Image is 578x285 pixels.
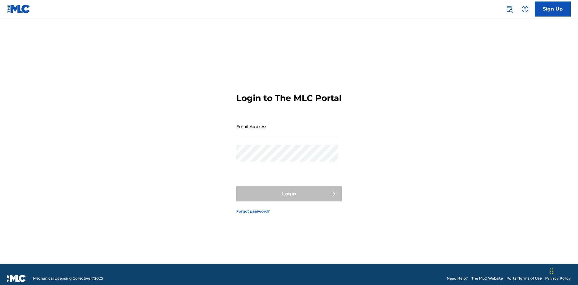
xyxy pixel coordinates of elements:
div: Help [519,3,531,15]
a: Portal Terms of Use [506,276,542,281]
div: Drag [550,262,553,280]
img: help [521,5,529,13]
a: Privacy Policy [545,276,571,281]
span: Mechanical Licensing Collective © 2025 [33,276,103,281]
h3: Login to The MLC Portal [236,93,341,103]
a: The MLC Website [471,276,503,281]
a: Forgot password? [236,209,270,214]
iframe: Chat Widget [548,256,578,285]
img: MLC Logo [7,5,30,13]
img: logo [7,275,26,282]
a: Need Help? [447,276,468,281]
img: search [506,5,513,13]
a: Sign Up [535,2,571,17]
a: Public Search [503,3,515,15]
